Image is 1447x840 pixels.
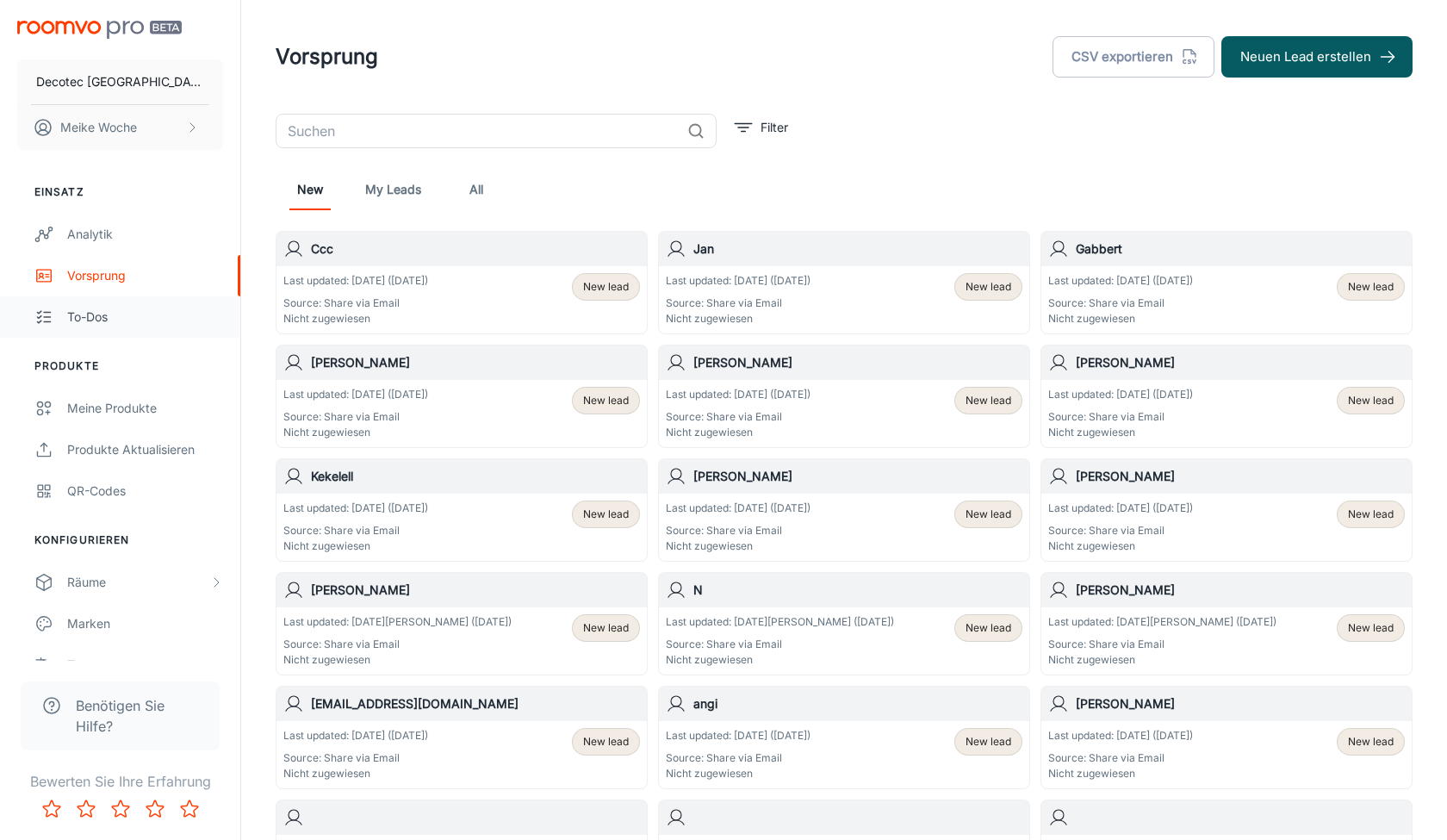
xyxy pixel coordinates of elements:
[666,501,810,516] p: Last updated: [DATE] ([DATE])
[289,169,331,210] a: New
[276,41,378,72] h1: Vorsprung
[1348,393,1394,408] span: New lead
[283,652,512,668] p: Nicht zugewiesen
[1076,353,1405,372] h6: [PERSON_NAME]
[1048,652,1276,668] p: Nicht zugewiesen
[67,656,223,675] div: Texte
[693,581,1022,600] h6: N
[283,766,428,781] p: Nicht zugewiesen
[1048,614,1276,630] p: Last updated: [DATE][PERSON_NAME] ([DATE])
[69,792,103,826] button: Rate 2 star
[67,614,223,633] div: Marken
[1040,345,1413,448] a: [PERSON_NAME]Last updated: [DATE] ([DATE])Source: Share via EmailNicht zugewiesenNew lead
[966,507,1011,522] span: New lead
[283,728,428,744] p: Last updated: [DATE] ([DATE])
[666,614,894,630] p: Last updated: [DATE][PERSON_NAME] ([DATE])
[1048,311,1193,327] p: Nicht zugewiesen
[1348,507,1394,522] span: New lead
[283,538,428,554] p: Nicht zugewiesen
[666,766,810,781] p: Nicht zugewiesen
[1348,620,1394,636] span: New lead
[172,792,207,826] button: Rate 5 star
[276,686,648,789] a: [EMAIL_ADDRESS][DOMAIN_NAME]Last updated: [DATE] ([DATE])Source: Share via EmailNicht zugewiesenN...
[658,345,1030,448] a: [PERSON_NAME]Last updated: [DATE] ([DATE])Source: Share via EmailNicht zugewiesenNew lead
[583,734,629,750] span: New lead
[60,118,137,137] p: Meike Woche
[67,225,223,244] div: Analytik
[666,750,810,766] p: Source: Share via Email
[67,399,223,418] div: Meine Produkte
[283,409,428,425] p: Source: Share via Email
[311,240,640,258] h6: Ccc
[1076,240,1405,258] h6: Gabbert
[666,523,810,538] p: Source: Share via Email
[67,440,223,459] div: Produkte aktualisieren
[276,458,648,562] a: KekelellLast updated: [DATE] ([DATE])Source: Share via EmailNicht zugewiesenNew lead
[1040,231,1413,334] a: GabbertLast updated: [DATE] ([DATE])Source: Share via EmailNicht zugewiesenNew lead
[17,21,182,39] img: Roomvo PRO Beta
[283,311,428,327] p: Nicht zugewiesen
[17,59,223,104] button: Decotec [GEOGRAPHIC_DATA]
[1048,425,1193,440] p: Nicht zugewiesen
[1048,523,1193,538] p: Source: Share via Email
[1076,581,1405,600] h6: [PERSON_NAME]
[34,792,69,826] button: Rate 1 star
[1348,279,1394,295] span: New lead
[966,279,1011,295] span: New lead
[276,572,648,675] a: [PERSON_NAME]Last updated: [DATE][PERSON_NAME] ([DATE])Source: Share via EmailNicht zugewiesenNew...
[1040,458,1413,562] a: [PERSON_NAME]Last updated: [DATE] ([DATE])Source: Share via EmailNicht zugewiesenNew lead
[583,507,629,522] span: New lead
[1048,409,1193,425] p: Source: Share via Email
[283,501,428,516] p: Last updated: [DATE] ([DATE])
[138,792,172,826] button: Rate 4 star
[311,694,640,713] h6: [EMAIL_ADDRESS][DOMAIN_NAME]
[276,345,648,448] a: [PERSON_NAME]Last updated: [DATE] ([DATE])Source: Share via EmailNicht zugewiesenNew lead
[103,792,138,826] button: Rate 3 star
[283,750,428,766] p: Source: Share via Email
[966,393,1011,408] span: New lead
[666,273,810,289] p: Last updated: [DATE] ([DATE])
[1040,572,1413,675] a: [PERSON_NAME]Last updated: [DATE][PERSON_NAME] ([DATE])Source: Share via EmailNicht zugewiesenNew...
[67,482,223,501] div: QR-Codes
[658,572,1030,675] a: NLast updated: [DATE][PERSON_NAME] ([DATE])Source: Share via EmailNicht zugewiesenNew lead
[311,353,640,372] h6: [PERSON_NAME]
[311,467,640,486] h6: Kekelell
[666,728,810,744] p: Last updated: [DATE] ([DATE])
[1048,501,1193,516] p: Last updated: [DATE] ([DATE])
[1076,467,1405,486] h6: [PERSON_NAME]
[761,118,788,137] p: Filter
[283,387,428,402] p: Last updated: [DATE] ([DATE])
[1048,387,1193,402] p: Last updated: [DATE] ([DATE])
[365,169,421,210] a: My Leads
[666,425,810,440] p: Nicht zugewiesen
[17,105,223,150] button: Meike Woche
[966,734,1011,750] span: New lead
[693,353,1022,372] h6: [PERSON_NAME]
[666,311,810,327] p: Nicht zugewiesen
[311,581,640,600] h6: [PERSON_NAME]
[1048,766,1193,781] p: Nicht zugewiesen
[36,72,204,91] p: Decotec [GEOGRAPHIC_DATA]
[456,169,497,210] a: All
[283,273,428,289] p: Last updated: [DATE] ([DATE])
[283,296,428,311] p: Source: Share via Email
[658,686,1030,789] a: angiLast updated: [DATE] ([DATE])Source: Share via EmailNicht zugewiesenNew lead
[658,458,1030,562] a: [PERSON_NAME]Last updated: [DATE] ([DATE])Source: Share via EmailNicht zugewiesenNew lead
[658,231,1030,334] a: JanLast updated: [DATE] ([DATE])Source: Share via EmailNicht zugewiesenNew lead
[1053,36,1214,78] button: CSV exportieren
[1048,728,1193,744] p: Last updated: [DATE] ([DATE])
[666,652,894,668] p: Nicht zugewiesen
[283,425,428,440] p: Nicht zugewiesen
[1048,750,1193,766] p: Source: Share via Email
[276,231,648,334] a: CccLast updated: [DATE] ([DATE])Source: Share via EmailNicht zugewiesenNew lead
[1040,686,1413,789] a: [PERSON_NAME]Last updated: [DATE] ([DATE])Source: Share via EmailNicht zugewiesenNew lead
[1348,734,1394,750] span: New lead
[283,523,428,538] p: Source: Share via Email
[1048,538,1193,554] p: Nicht zugewiesen
[666,637,894,652] p: Source: Share via Email
[666,538,810,554] p: Nicht zugewiesen
[666,409,810,425] p: Source: Share via Email
[583,279,629,295] span: New lead
[67,266,223,285] div: Vorsprung
[67,308,223,327] div: To-dos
